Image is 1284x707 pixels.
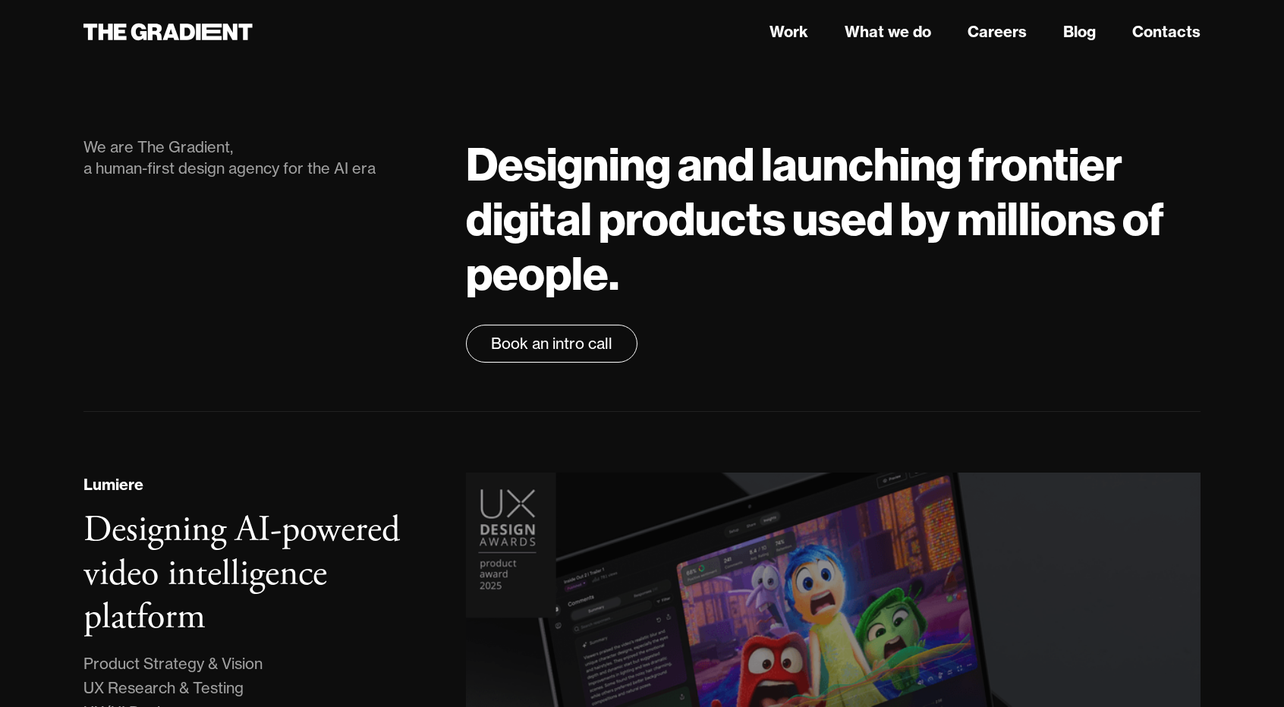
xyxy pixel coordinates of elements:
[83,507,400,640] h3: Designing AI-powered video intelligence platform
[466,137,1201,300] h1: Designing and launching frontier digital products used by millions of people.
[83,137,436,179] div: We are The Gradient, a human-first design agency for the AI era
[968,20,1027,43] a: Careers
[83,473,143,496] div: Lumiere
[845,20,931,43] a: What we do
[1063,20,1096,43] a: Blog
[769,20,808,43] a: Work
[1132,20,1201,43] a: Contacts
[466,325,637,363] a: Book an intro call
